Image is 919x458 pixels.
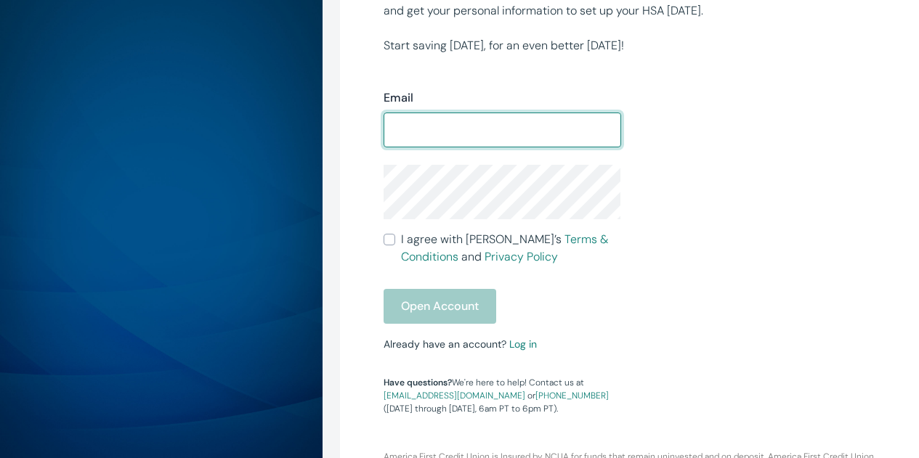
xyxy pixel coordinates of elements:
[485,249,558,264] a: Privacy Policy
[401,231,620,266] span: I agree with [PERSON_NAME]’s and
[384,338,537,351] small: Already have an account?
[384,390,525,401] a: [EMAIL_ADDRESS][DOMAIN_NAME]
[509,338,537,351] a: Log in
[384,89,413,107] label: Email
[384,377,452,388] strong: Have questions?
[535,390,609,401] a: [PHONE_NUMBER]
[384,376,620,415] p: We're here to help! Contact us at or ([DATE] through [DATE], 6am PT to 6pm PT).
[384,37,705,54] p: Start saving [DATE], for an even better [DATE]!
